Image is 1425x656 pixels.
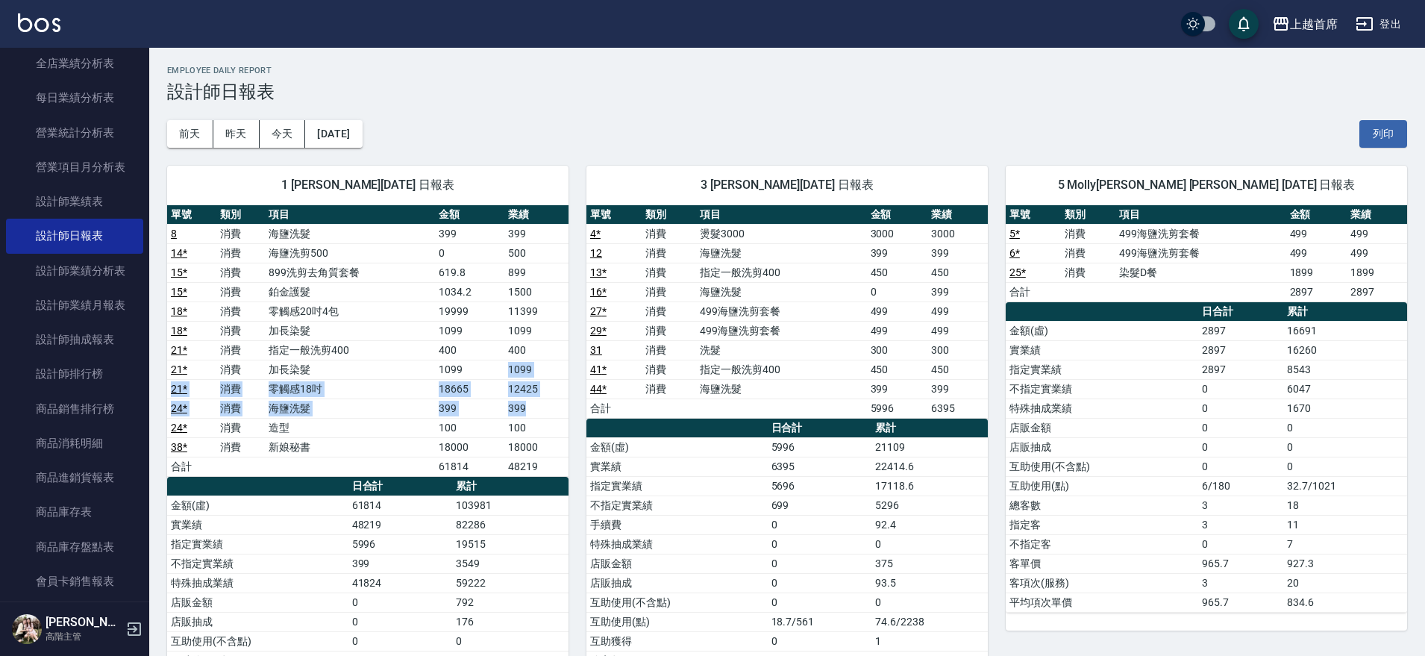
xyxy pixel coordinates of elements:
[46,615,122,630] h5: [PERSON_NAME]
[927,263,988,282] td: 450
[171,228,177,240] a: 8
[348,612,453,631] td: 0
[1198,340,1283,360] td: 2897
[6,392,143,426] a: 商品銷售排行榜
[1006,573,1198,593] td: 客項次(服務)
[642,302,697,321] td: 消費
[1006,302,1407,613] table: a dense table
[265,321,435,340] td: 加長染髮
[590,344,602,356] a: 31
[265,263,435,282] td: 899洗剪去角質套餐
[452,612,569,631] td: 176
[265,243,435,263] td: 海鹽洗剪500
[867,360,927,379] td: 450
[1006,205,1407,302] table: a dense table
[1347,224,1407,243] td: 499
[1198,476,1283,496] td: 6/180
[927,321,988,340] td: 499
[871,534,988,554] td: 0
[696,282,866,302] td: 海鹽洗髮
[768,631,872,651] td: 0
[586,457,768,476] td: 實業績
[1283,360,1407,379] td: 8543
[642,282,697,302] td: 消費
[167,496,348,515] td: 金額(虛)
[6,116,143,150] a: 營業統計分析表
[348,477,453,496] th: 日合計
[167,593,348,612] td: 店販金額
[504,205,569,225] th: 業績
[452,515,569,534] td: 82286
[927,205,988,225] th: 業績
[504,399,569,418] td: 399
[216,205,266,225] th: 類別
[435,321,504,340] td: 1099
[867,243,927,263] td: 399
[216,263,266,282] td: 消費
[216,360,266,379] td: 消費
[586,205,988,419] table: a dense table
[265,282,435,302] td: 鉑金護髮
[1198,437,1283,457] td: 0
[435,243,504,263] td: 0
[504,437,569,457] td: 18000
[265,224,435,243] td: 海鹽洗髮
[871,612,988,631] td: 74.6/2238
[768,573,872,593] td: 0
[586,631,768,651] td: 互助獲得
[435,399,504,418] td: 399
[871,593,988,612] td: 0
[167,81,1407,102] h3: 設計師日報表
[435,302,504,321] td: 19999
[167,612,348,631] td: 店販抽成
[504,282,569,302] td: 1500
[768,496,872,515] td: 699
[348,534,453,554] td: 5996
[867,282,927,302] td: 0
[1198,302,1283,322] th: 日合計
[768,419,872,438] th: 日合計
[871,496,988,515] td: 5296
[1283,515,1407,534] td: 11
[435,379,504,399] td: 18665
[435,263,504,282] td: 619.8
[348,515,453,534] td: 48219
[1006,282,1061,302] td: 合計
[696,321,866,340] td: 499海鹽洗剪套餐
[768,554,872,573] td: 0
[927,399,988,418] td: 6395
[348,593,453,612] td: 0
[867,224,927,243] td: 3000
[504,263,569,282] td: 899
[167,205,569,477] table: a dense table
[927,224,988,243] td: 3000
[265,205,435,225] th: 項目
[871,554,988,573] td: 375
[1283,593,1407,612] td: 834.6
[1006,457,1198,476] td: 互助使用(不含點)
[1283,302,1407,322] th: 累計
[871,631,988,651] td: 1
[586,554,768,573] td: 店販金額
[504,418,569,437] td: 100
[1115,224,1285,243] td: 499海鹽洗剪套餐
[1198,399,1283,418] td: 0
[504,340,569,360] td: 400
[1198,573,1283,593] td: 3
[1198,457,1283,476] td: 0
[1006,554,1198,573] td: 客單價
[435,282,504,302] td: 1034.2
[1006,205,1061,225] th: 單號
[504,243,569,263] td: 500
[1198,515,1283,534] td: 3
[504,321,569,340] td: 1099
[642,379,697,399] td: 消費
[1024,178,1389,193] span: 5 Molly[PERSON_NAME] [PERSON_NAME] [DATE] 日報表
[6,564,143,599] a: 會員卡銷售報表
[1290,15,1338,34] div: 上越首席
[167,120,213,148] button: 前天
[871,457,988,476] td: 22414.6
[504,360,569,379] td: 1099
[167,573,348,593] td: 特殊抽成業績
[6,81,143,115] a: 每日業績分析表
